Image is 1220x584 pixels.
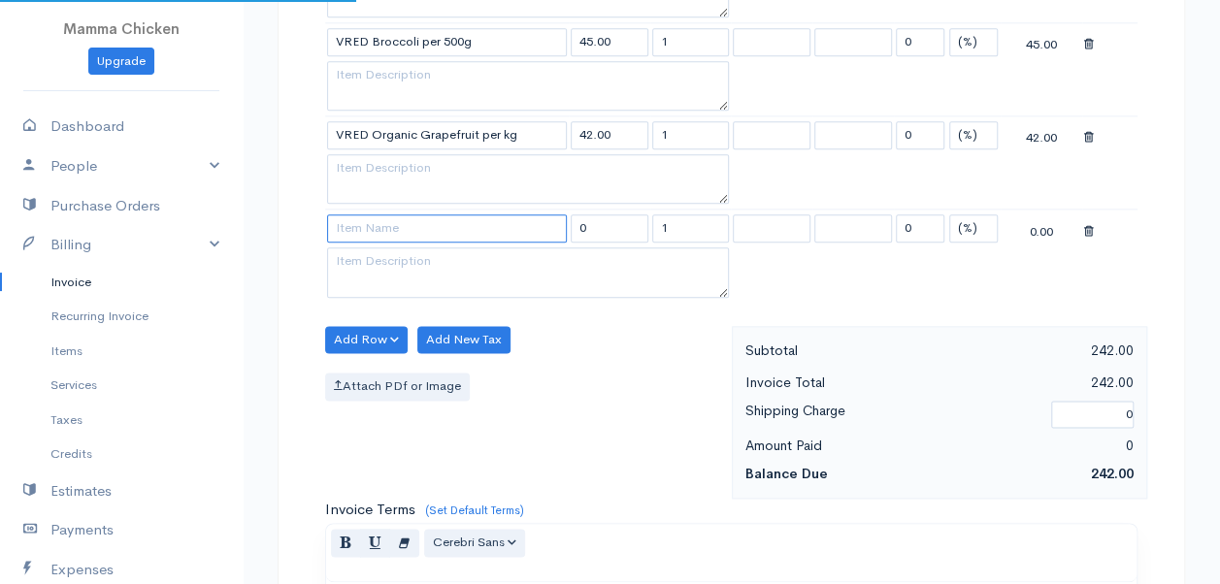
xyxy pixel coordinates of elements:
[1003,123,1080,147] div: 42.00
[1003,217,1080,242] div: 0.00
[1003,30,1080,54] div: 45.00
[360,529,390,557] button: Underline (CTRL+U)
[736,339,940,363] div: Subtotal
[424,529,525,557] button: Font Family
[327,214,567,243] input: Item Name
[940,371,1143,395] div: 242.00
[736,434,940,458] div: Amount Paid
[736,399,1041,431] div: Shipping Charge
[63,19,180,38] span: Mamma Chicken
[331,529,361,557] button: Bold (CTRL+B)
[940,434,1143,458] div: 0
[325,326,408,354] button: Add Row
[327,28,567,56] input: Item Name
[433,534,505,550] span: Cerebri Sans
[389,529,419,557] button: Remove Font Style (CTRL+\)
[425,503,524,518] a: (Set Default Terms)
[327,121,567,149] input: Item Name
[940,339,1143,363] div: 242.00
[745,465,828,482] strong: Balance Due
[1091,465,1134,482] span: 242.00
[88,48,154,76] a: Upgrade
[325,373,470,401] label: Attach PDf or Image
[325,499,415,521] label: Invoice Terms
[417,326,511,354] button: Add New Tax
[736,371,940,395] div: Invoice Total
